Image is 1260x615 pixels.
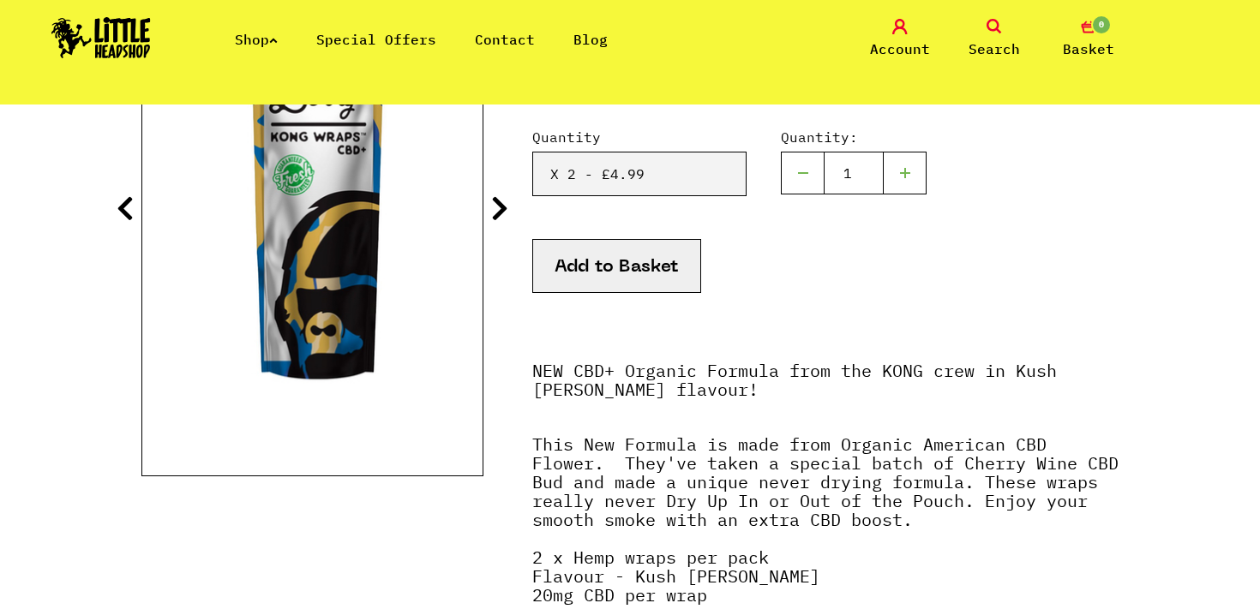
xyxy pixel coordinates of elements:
span: Account [870,39,930,59]
strong: This New Formula is made from Organic American CBD Flower. They've taken a special batch of Cherr... [532,433,1119,606]
a: Shop [235,31,278,48]
a: Contact [475,31,535,48]
img: Little Head Shop Logo [51,17,151,58]
a: 0 Basket [1046,19,1131,59]
button: Add to Basket [532,239,701,293]
label: Quantity [532,127,747,147]
span: Search [969,39,1020,59]
label: Quantity: [781,127,927,147]
input: 1 [824,152,884,194]
span: 0 [1091,15,1112,35]
span: Basket [1063,39,1114,59]
a: Blog [573,31,608,48]
a: Search [951,19,1037,59]
a: Special Offers [316,31,436,48]
strong: NEW CBD+ Organic Formula from the KONG crew in Kush [PERSON_NAME] flavour! [532,359,1057,401]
